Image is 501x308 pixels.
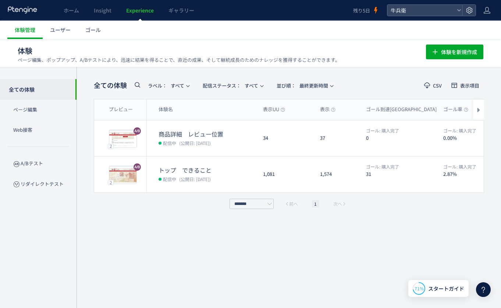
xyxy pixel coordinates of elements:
[366,163,399,170] span: 購入完了
[331,200,349,208] button: 次へ
[108,180,114,185] div: 2
[366,170,437,177] dt: 31
[419,79,447,91] button: CSV
[148,82,167,89] span: ラベル：
[366,134,437,141] dt: 0
[159,106,173,113] span: 体験名
[312,200,319,208] li: 1
[415,285,424,291] span: 71%
[333,200,342,208] span: 次へ
[443,106,468,113] span: ゴール率
[428,285,464,293] span: スタートガイド
[94,7,111,14] span: Insight
[126,7,154,14] span: Experience
[277,79,328,92] span: 最終更新時間
[159,130,257,138] dt: 商品詳細 レビュー位置
[277,82,296,89] span: 並び順：
[366,127,399,134] span: 購入完了
[64,7,79,14] span: ホーム
[148,79,184,92] span: すべて
[179,176,211,182] span: (公開日: [DATE])
[441,45,477,59] span: 体験を新規作成
[320,106,335,113] span: 表示
[257,156,314,192] div: 1,081
[228,199,351,209] div: pagination
[18,57,340,63] p: ページ編集、ポップアップ、A/Bテストにより、迅速に結果を得ることで、直近の成果、そして継続成長のためのナレッジを獲得することができます。
[15,26,35,33] span: 体験管理
[257,120,314,156] div: 34
[289,200,298,208] span: 前へ
[314,120,360,156] div: 37
[388,5,454,16] span: 牛兵衛
[163,139,176,146] span: 配信中
[203,79,258,92] span: すべて
[203,82,241,89] span: 配信ステータス​：
[263,106,285,113] span: 表示UU
[159,166,257,174] dt: トップ できること
[109,106,133,113] span: プレビュー
[109,131,136,148] img: 2061f2c3d5d9afc51b1b643c08a247b81755664664284.jpeg
[433,83,442,88] span: CSV
[460,83,479,88] span: 表示項目
[353,7,370,14] span: 残り5日
[108,144,114,149] div: 2
[366,106,443,113] span: ゴール到達[GEOGRAPHIC_DATA]
[179,140,211,146] span: (公開日: [DATE])
[163,175,176,183] span: 配信中
[18,46,410,56] h1: 体験
[168,7,194,14] span: ギャラリー
[85,26,101,33] span: ゴール
[447,79,484,91] button: 表示項目
[426,45,483,59] button: 体験を新規作成
[272,79,337,91] button: 並び順：最終更新時間
[50,26,71,33] span: ユーザー
[143,79,193,91] button: ラベル：すべて
[314,156,360,192] div: 1,574
[283,200,300,208] button: 前へ
[94,81,127,90] span: 全ての体験
[198,79,267,91] button: 配信ステータス​：すべて
[109,167,136,184] img: 56e0f0e2c75a5f88bd89c2246a158a9b1755302710427.jpeg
